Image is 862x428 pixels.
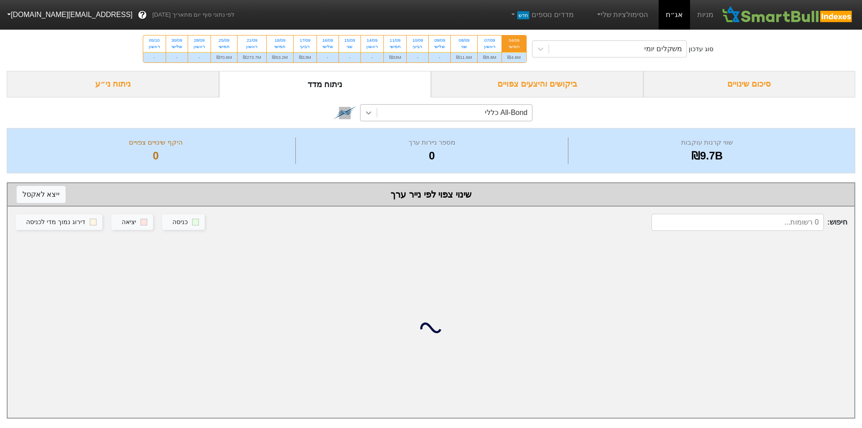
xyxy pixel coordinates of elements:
[194,44,205,50] div: ראשון
[420,317,442,339] img: loading...
[651,214,847,231] span: חיפוש :
[451,52,477,62] div: ₪11.6M
[26,217,85,227] div: דירוג נמוך מדי לכניסה
[122,217,136,227] div: יציאה
[485,107,528,118] div: All-Bond כללי
[339,52,361,62] div: -
[643,71,856,97] div: סיכום שינויים
[211,52,237,62] div: ₪70.6M
[431,71,643,97] div: ביקושים והיצעים צפויים
[507,37,520,44] div: 04/09
[149,44,160,50] div: ראשון
[483,44,496,50] div: ראשון
[571,137,844,148] div: שווי קרנות עוקבות
[272,37,288,44] div: 18/09
[166,52,188,62] div: -
[172,217,188,227] div: כניסה
[16,214,102,230] button: דירוג נמוך מדי לכניסה
[188,52,211,62] div: -
[149,37,160,44] div: 05/10
[456,37,472,44] div: 08/09
[478,52,501,62] div: ₪9.8M
[507,44,520,50] div: חמישי
[434,44,445,50] div: שלישי
[429,52,450,62] div: -
[152,10,234,19] span: לפי נתוני סוף יום מתאריך [DATE]
[140,9,145,21] span: ?
[721,6,855,24] img: SmartBull
[111,214,153,230] button: יציאה
[162,214,205,230] button: כניסה
[7,71,219,97] div: ניתוח ני״ע
[689,44,713,54] div: סוג עדכון
[143,52,166,62] div: -
[243,37,261,44] div: 21/09
[216,37,232,44] div: 25/09
[219,71,431,97] div: ניתוח מדד
[389,37,401,44] div: 11/09
[502,52,526,62] div: ₪4.6M
[17,188,845,201] div: שינוי צפוי לפי נייר ערך
[267,52,293,62] div: ₪53.2M
[237,52,266,62] div: ₪273.7M
[272,44,288,50] div: חמישי
[483,37,496,44] div: 07/09
[571,148,844,164] div: ₪9.7B
[294,52,317,62] div: ₪13M
[333,101,356,124] img: tase link
[322,44,333,50] div: שלישי
[506,6,577,24] a: מדדים נוספיםחדש
[389,44,401,50] div: חמישי
[194,37,205,44] div: 28/09
[434,37,445,44] div: 09/09
[517,11,529,19] span: חדש
[17,186,66,203] button: ייצא לאקסל
[366,44,378,50] div: ראשון
[18,148,293,164] div: 0
[298,148,566,164] div: 0
[366,37,378,44] div: 14/09
[317,52,339,62] div: -
[361,52,383,62] div: -
[243,44,261,50] div: ראשון
[412,37,423,44] div: 10/09
[299,37,311,44] div: 17/09
[322,37,333,44] div: 16/09
[172,44,182,50] div: שלישי
[172,37,182,44] div: 30/09
[18,137,293,148] div: היקף שינויים צפויים
[344,37,355,44] div: 15/09
[216,44,232,50] div: חמישי
[298,137,566,148] div: מספר ניירות ערך
[299,44,311,50] div: רביעי
[407,52,428,62] div: -
[651,214,824,231] input: 0 רשומות...
[592,6,652,24] a: הסימולציות שלי
[412,44,423,50] div: רביעי
[384,52,407,62] div: ₪33M
[644,44,682,54] div: משקלים יומי
[456,44,472,50] div: שני
[344,44,355,50] div: שני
